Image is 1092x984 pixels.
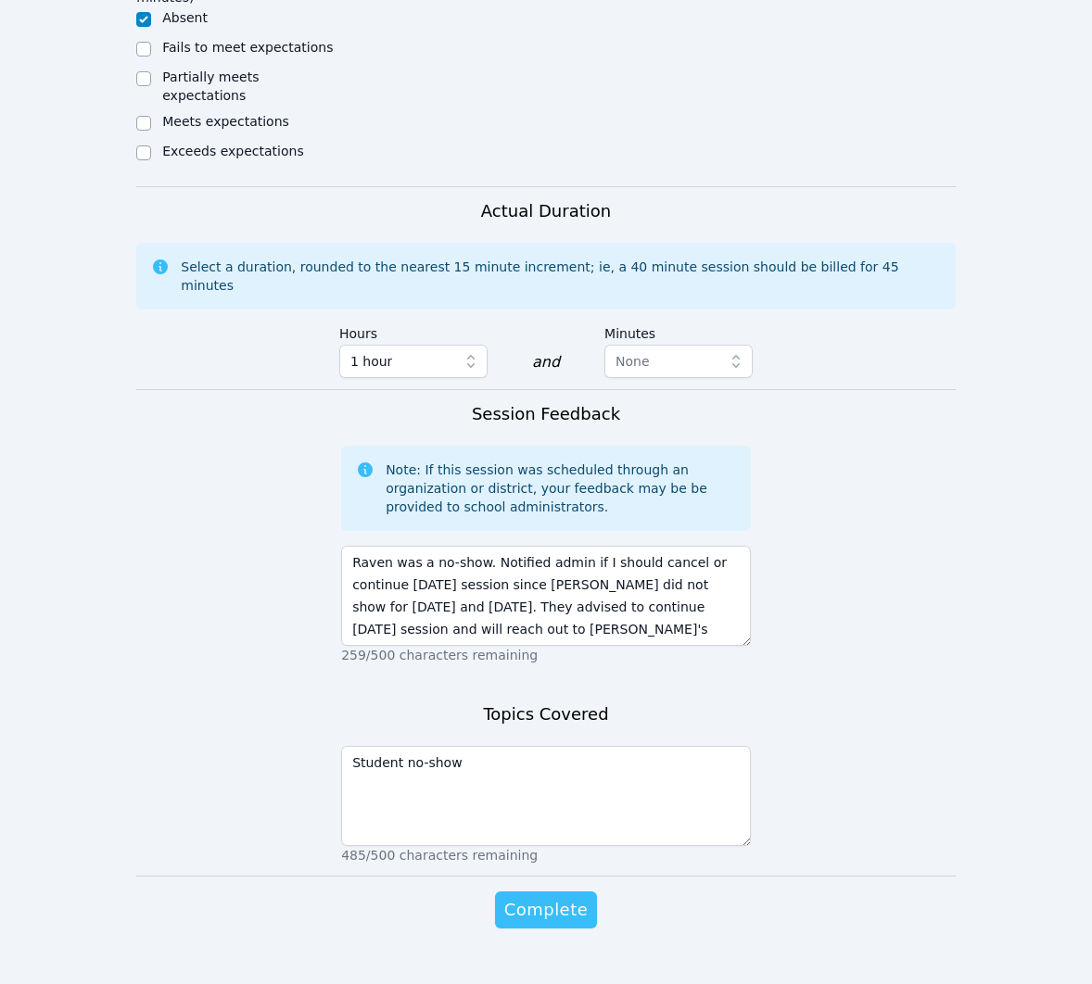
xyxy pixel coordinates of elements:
div: Select a duration, rounded to the nearest 15 minute increment; ie, a 40 minute session should be ... [181,258,941,295]
label: Hours [339,317,488,345]
label: Absent [162,10,208,25]
label: Exceeds expectations [162,144,303,158]
h3: Actual Duration [481,198,611,224]
button: None [604,345,753,378]
p: 259/500 characters remaining [341,646,751,664]
textarea: Raven was a no-show. Notified admin if I should cancel or continue [DATE] session since [PERSON_N... [341,546,751,646]
button: 1 hour [339,345,488,378]
textarea: Student no-show [341,746,751,846]
div: and [532,351,560,373]
span: None [616,354,650,369]
h3: Topics Covered [483,701,608,727]
div: Note: If this session was scheduled through an organization or district, your feedback may be be ... [386,460,736,516]
label: Fails to meet expectations [162,40,333,55]
span: 1 hour [350,350,392,372]
h3: Session Feedback [472,401,620,427]
p: 485/500 characters remaining [341,846,751,864]
span: Complete [504,897,588,923]
label: Minutes [604,317,753,345]
button: Complete [495,891,597,928]
label: Partially meets expectations [162,69,259,103]
label: Meets expectations [162,114,289,129]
